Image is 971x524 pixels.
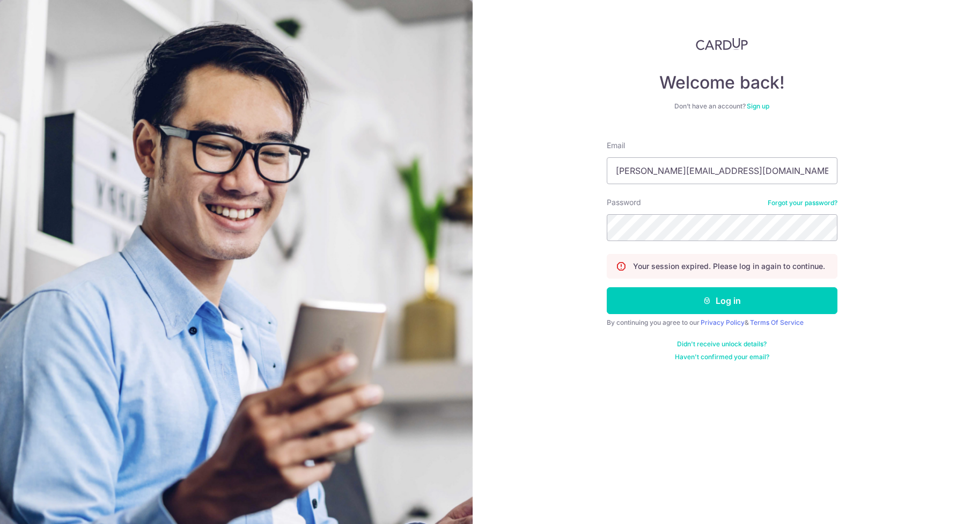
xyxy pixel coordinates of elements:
[768,199,837,207] a: Forgot your password?
[607,318,837,327] div: By continuing you agree to our &
[696,38,748,50] img: CardUp Logo
[607,102,837,111] div: Don’t have an account?
[607,140,625,151] label: Email
[750,318,804,326] a: Terms Of Service
[607,197,641,208] label: Password
[701,318,745,326] a: Privacy Policy
[607,72,837,93] h4: Welcome back!
[633,261,825,272] p: Your session expired. Please log in again to continue.
[607,157,837,184] input: Enter your Email
[675,353,769,361] a: Haven't confirmed your email?
[747,102,769,110] a: Sign up
[677,340,767,348] a: Didn't receive unlock details?
[607,287,837,314] button: Log in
